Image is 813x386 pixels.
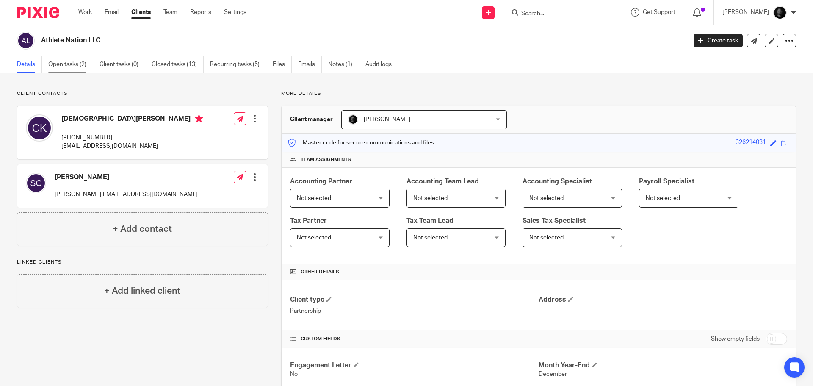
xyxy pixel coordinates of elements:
span: Get Support [643,9,675,15]
img: svg%3E [26,173,46,193]
span: Payroll Specialist [639,178,694,185]
span: Not selected [529,235,564,241]
h4: Engagement Letter [290,361,539,370]
img: Pixie [17,7,59,18]
span: Not selected [297,235,331,241]
span: Not selected [297,195,331,201]
span: Not selected [529,195,564,201]
p: [EMAIL_ADDRESS][DOMAIN_NAME] [61,142,203,150]
a: Settings [224,8,246,17]
a: Notes (1) [328,56,359,73]
span: Not selected [646,195,680,201]
span: Tax Team Lead [406,217,454,224]
p: More details [281,90,796,97]
i: Primary [195,114,203,123]
span: December [539,371,567,377]
a: Closed tasks (13) [152,56,204,73]
h4: CUSTOM FIELDS [290,336,539,342]
span: Tax Partner [290,217,327,224]
h4: Client type [290,295,539,304]
p: Client contacts [17,90,268,97]
span: Team assignments [301,156,351,163]
p: Linked clients [17,259,268,266]
p: [PHONE_NUMBER] [61,133,203,142]
img: Chris.jpg [773,6,787,19]
span: Other details [301,269,339,275]
a: Clients [131,8,151,17]
img: svg%3E [26,114,53,142]
h4: + Add linked client [104,284,180,297]
a: Details [17,56,42,73]
h4: Month Year-End [539,361,787,370]
a: Work [78,8,92,17]
a: Create task [694,34,743,47]
p: Partnership [290,307,539,315]
span: Not selected [413,195,448,201]
span: No [290,371,298,377]
a: Email [105,8,119,17]
div: 326214031 [736,138,766,148]
h4: + Add contact [113,222,172,236]
h3: Client manager [290,115,333,124]
h2: Athlete Nation LLC [41,36,553,45]
input: Search [520,10,597,18]
h4: Address [539,295,787,304]
h4: [PERSON_NAME] [55,173,198,182]
a: Reports [190,8,211,17]
span: Accounting Specialist [523,178,592,185]
a: Client tasks (0) [100,56,145,73]
a: Audit logs [365,56,398,73]
p: [PERSON_NAME][EMAIL_ADDRESS][DOMAIN_NAME] [55,190,198,199]
span: Sales Tax Specialist [523,217,586,224]
h4: [DEMOGRAPHIC_DATA][PERSON_NAME] [61,114,203,125]
a: Emails [298,56,322,73]
a: Team [163,8,177,17]
span: Not selected [413,235,448,241]
p: [PERSON_NAME] [722,8,769,17]
a: Open tasks (2) [48,56,93,73]
a: Files [273,56,292,73]
span: Accounting Partner [290,178,352,185]
a: Recurring tasks (5) [210,56,266,73]
img: svg%3E [17,32,35,50]
span: [PERSON_NAME] [364,117,410,122]
span: Accounting Team Lead [406,178,479,185]
img: Chris.jpg [348,114,358,125]
p: Master code for secure communications and files [288,139,434,147]
label: Show empty fields [711,335,760,343]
